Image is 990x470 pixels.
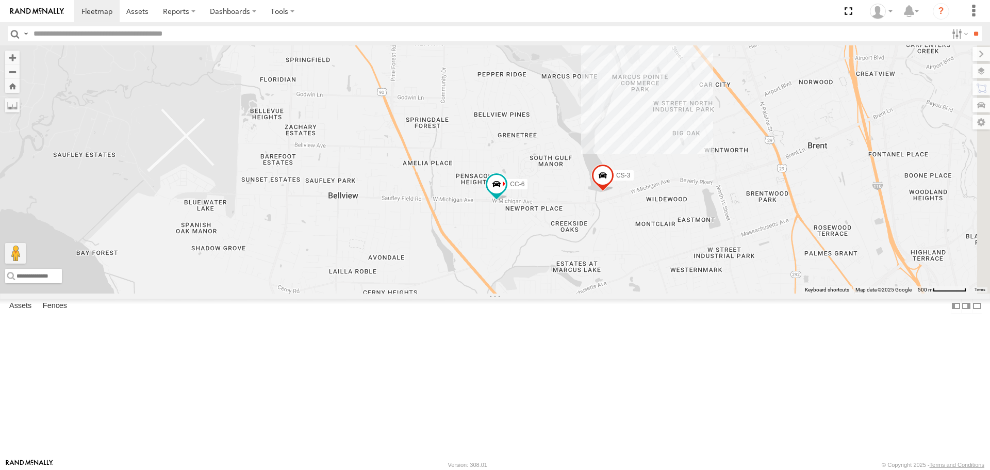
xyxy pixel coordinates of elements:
[866,4,896,19] div: William Pittman
[933,3,949,20] i: ?
[5,79,20,93] button: Zoom Home
[918,287,933,293] span: 500 m
[6,460,53,470] a: Visit our Website
[882,462,984,468] div: © Copyright 2025 -
[915,286,969,294] button: Map Scale: 500 m per 61 pixels
[4,299,37,314] label: Assets
[38,299,72,314] label: Fences
[5,64,20,79] button: Zoom out
[855,287,912,293] span: Map data ©2025 Google
[5,243,26,264] button: Drag Pegman onto the map to open Street View
[805,286,849,294] button: Keyboard shortcuts
[5,51,20,64] button: Zoom in
[22,26,30,41] label: Search Query
[5,98,20,112] label: Measure
[975,287,985,291] a: Terms (opens in new tab)
[972,299,982,314] label: Hide Summary Table
[951,299,961,314] label: Dock Summary Table to the Left
[616,172,630,179] span: CS-3
[448,462,487,468] div: Version: 308.01
[10,8,64,15] img: rand-logo.svg
[948,26,970,41] label: Search Filter Options
[930,462,984,468] a: Terms and Conditions
[961,299,971,314] label: Dock Summary Table to the Right
[972,115,990,129] label: Map Settings
[510,181,524,188] span: CC-6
